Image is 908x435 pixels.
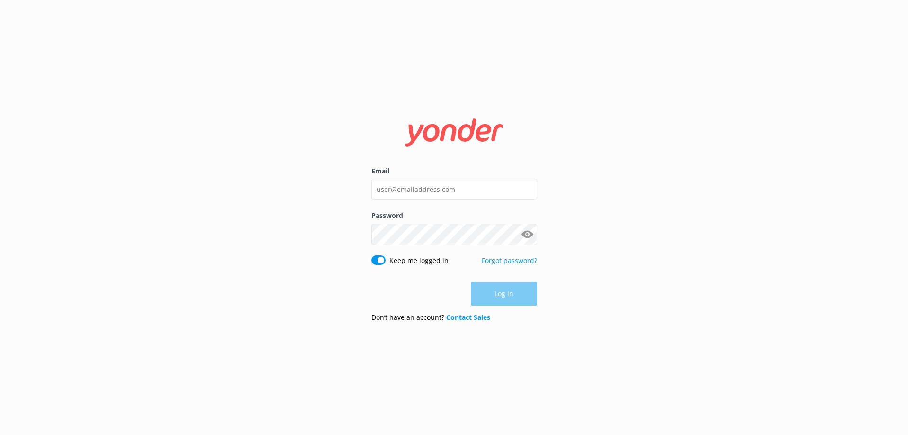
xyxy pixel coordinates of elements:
[518,225,537,244] button: Show password
[371,166,537,176] label: Email
[371,312,490,323] p: Don’t have an account?
[482,256,537,265] a: Forgot password?
[371,210,537,221] label: Password
[371,179,537,200] input: user@emailaddress.com
[389,255,449,266] label: Keep me logged in
[446,313,490,322] a: Contact Sales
